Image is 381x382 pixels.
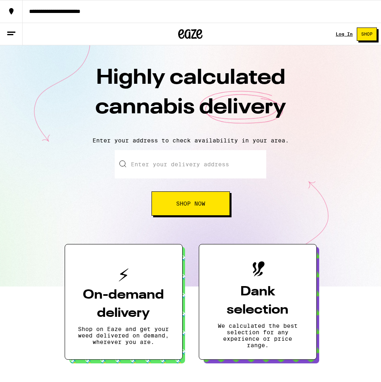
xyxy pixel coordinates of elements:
[336,32,353,36] div: Log In
[361,32,373,36] span: Shop
[8,137,373,144] p: Enter your address to check availability in your area.
[212,283,303,319] h3: Dank selection
[176,201,205,206] span: Shop Now
[199,244,317,360] button: Dank selectionWe calculated the best selection for any experience or price range.
[152,191,230,216] button: Shop Now
[78,326,169,345] p: Shop on Eaze and get your weed delivered on demand, wherever you are.
[78,286,169,323] h3: On-demand delivery
[357,28,377,41] button: Shop
[65,244,183,360] button: On-demand deliveryShop on Eaze and get your weed delivered on demand, wherever you are.
[212,323,303,348] p: We calculated the best selection for any experience or price range.
[49,64,332,131] h1: Highly calculated cannabis delivery
[115,150,266,178] input: Enter your delivery address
